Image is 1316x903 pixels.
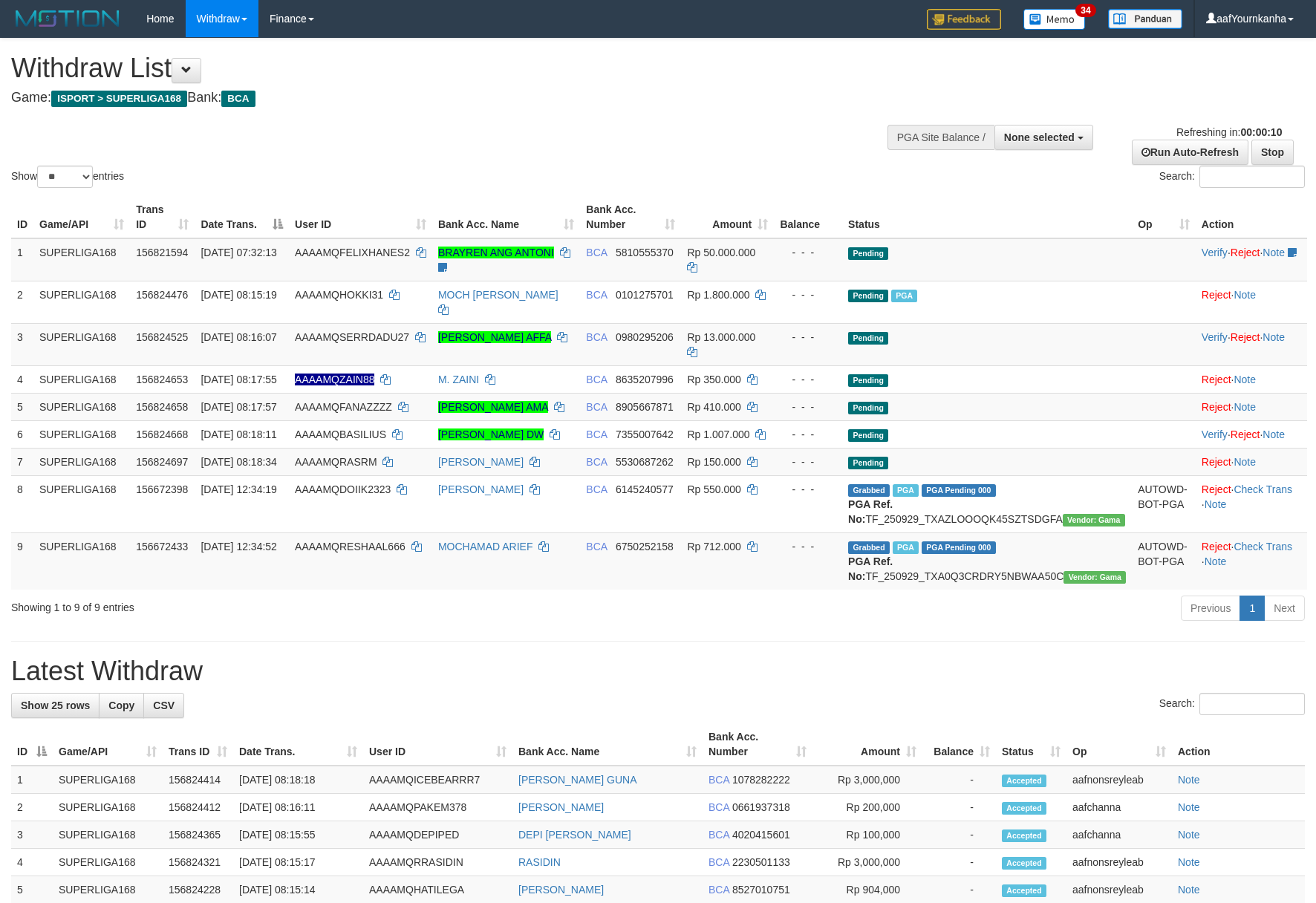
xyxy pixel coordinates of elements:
[586,247,607,258] span: BCA
[1178,801,1200,813] a: Note
[1202,401,1231,413] a: Reject
[1178,884,1200,896] a: Note
[586,456,607,468] span: BCA
[1199,693,1305,715] input: Search:
[201,289,276,301] span: [DATE] 08:15:19
[780,482,836,497] div: - - -
[1240,126,1282,138] strong: 00:00:10
[687,541,740,552] span: Rp 712.000
[616,456,674,468] span: Copy 5530687262 to clipboard
[780,454,836,469] div: - - -
[1231,247,1260,258] a: Reject
[812,723,922,766] th: Amount: activate to sort column ascending
[1172,723,1305,766] th: Action
[295,374,374,385] span: Nama rekening ada tanda titik/strip, harap diedit
[11,323,33,365] td: 3
[812,849,922,876] td: Rp 3,000,000
[1178,829,1200,841] a: Note
[53,766,163,794] td: SUPERLIGA168
[33,393,130,420] td: SUPERLIGA168
[1066,794,1172,821] td: aafchanna
[812,766,922,794] td: Rp 3,000,000
[1196,238,1307,281] td: · ·
[295,456,377,468] span: AAAAMQRASRM
[1234,289,1256,301] a: Note
[11,53,862,83] h1: Withdraw List
[363,723,512,766] th: User ID: activate to sort column ascending
[1066,849,1172,876] td: aafnonsreyleab
[848,498,893,525] b: PGA Ref. No:
[163,821,233,849] td: 156824365
[1196,448,1307,475] td: ·
[1178,856,1200,868] a: Note
[136,456,188,468] span: 156824697
[363,849,512,876] td: AAAAMQRRASIDIN
[33,323,130,365] td: SUPERLIGA168
[11,693,100,718] a: Show 25 rows
[33,281,130,323] td: SUPERLIGA168
[33,238,130,281] td: SUPERLIGA168
[927,9,1001,30] img: Feedback.jpg
[11,7,124,30] img: MOTION_logo.png
[616,247,674,258] span: Copy 5810555370 to clipboard
[848,332,888,345] span: Pending
[616,541,674,552] span: Copy 6750252158 to clipboard
[616,401,674,413] span: Copy 8905667871 to clipboard
[681,196,774,238] th: Amount: activate to sort column ascending
[1196,532,1307,590] td: · ·
[11,532,33,590] td: 9
[812,821,922,849] td: Rp 100,000
[1202,483,1231,495] a: Reject
[201,428,276,440] span: [DATE] 08:18:11
[11,723,53,766] th: ID: activate to sort column descending
[163,794,233,821] td: 156824412
[1234,456,1256,468] a: Note
[1066,766,1172,794] td: aafnonsreyleab
[108,700,134,711] span: Copy
[438,374,479,385] a: M. ZAINI
[1234,374,1256,385] a: Note
[153,700,175,711] span: CSV
[11,420,33,448] td: 6
[136,247,188,258] span: 156821594
[687,456,740,468] span: Rp 150.000
[295,289,383,301] span: AAAAMQHOKKI31
[687,428,749,440] span: Rp 1.007.000
[687,331,755,343] span: Rp 13.000.000
[848,402,888,414] span: Pending
[163,766,233,794] td: 156824414
[233,766,363,794] td: [DATE] 08:18:18
[1196,365,1307,393] td: ·
[1023,9,1086,30] img: Button%20Memo.svg
[1002,829,1046,842] span: Accepted
[848,541,890,554] span: Grabbed
[438,483,524,495] a: [PERSON_NAME]
[732,856,790,868] span: Copy 2230501133 to clipboard
[1181,596,1240,621] a: Previous
[295,483,391,495] span: AAAAMQDOIIK2323
[289,196,432,238] th: User ID: activate to sort column ascending
[11,766,53,794] td: 1
[922,849,996,876] td: -
[887,125,994,150] div: PGA Site Balance /
[1234,541,1292,552] a: Check Trans
[780,287,836,302] div: - - -
[616,428,674,440] span: Copy 7355007642 to clipboard
[812,794,922,821] td: Rp 200,000
[586,541,607,552] span: BCA
[1234,483,1292,495] a: Check Trans
[163,849,233,876] td: 156824321
[438,289,558,301] a: MOCH [PERSON_NAME]
[1202,289,1231,301] a: Reject
[732,801,790,813] span: Copy 0661937318 to clipboard
[848,429,888,442] span: Pending
[780,245,836,260] div: - - -
[1196,323,1307,365] td: · ·
[1002,884,1046,897] span: Accepted
[363,821,512,849] td: AAAAMQDEPIPED
[432,196,580,238] th: Bank Acc. Name: activate to sort column ascending
[163,723,233,766] th: Trans ID: activate to sort column ascending
[1251,140,1294,165] a: Stop
[11,475,33,532] td: 8
[1202,428,1228,440] a: Verify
